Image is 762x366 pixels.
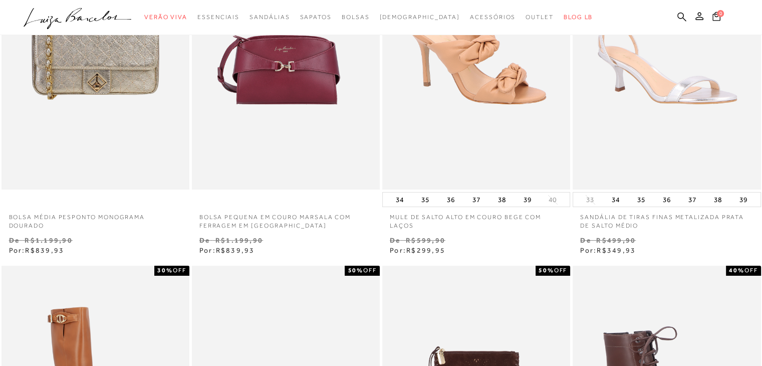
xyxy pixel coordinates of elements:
button: 36 [660,193,674,207]
button: 39 [736,193,750,207]
a: noSubCategoriesText [197,8,239,27]
span: OFF [744,267,758,274]
span: BLOG LB [564,14,593,21]
a: noSubCategoriesText [342,8,370,27]
span: Verão Viva [144,14,187,21]
small: R$499,90 [596,236,636,244]
span: Por: [9,246,65,254]
strong: 50% [539,267,554,274]
span: Por: [199,246,255,254]
span: [DEMOGRAPHIC_DATA] [379,14,460,21]
small: De [9,236,20,244]
span: Sandálias [249,14,290,21]
a: BLOG LB [564,8,593,27]
button: 34 [609,193,623,207]
span: Sapatos [300,14,331,21]
small: R$1.199,90 [25,236,72,244]
span: Acessórios [470,14,516,21]
span: Por: [390,246,445,254]
button: 37 [469,193,483,207]
a: noSubCategoriesText [300,8,331,27]
span: 0 [717,10,724,17]
small: De [390,236,400,244]
button: 39 [520,193,534,207]
a: BOLSA PEQUENA EM COURO MARSALA COM FERRAGEM EM [GEOGRAPHIC_DATA] [192,207,380,230]
button: 34 [393,193,407,207]
span: R$349,93 [597,246,636,254]
span: R$839,93 [216,246,255,254]
span: R$299,95 [406,246,445,254]
button: 0 [709,11,723,25]
strong: 50% [348,267,363,274]
button: 36 [444,193,458,207]
button: 35 [418,193,432,207]
span: OFF [173,267,186,274]
a: noSubCategoriesText [470,8,516,27]
strong: 40% [729,267,744,274]
small: De [580,236,591,244]
button: 35 [634,193,648,207]
button: 40 [546,195,560,205]
a: noSubCategoriesText [249,8,290,27]
a: noSubCategoriesText [144,8,187,27]
button: 38 [495,193,509,207]
a: Bolsa média pesponto monograma dourado [2,207,189,230]
small: R$599,90 [406,236,445,244]
small: R$1.199,90 [215,236,263,244]
span: R$839,93 [25,246,64,254]
button: 33 [583,195,597,205]
strong: 30% [157,267,173,274]
a: noSubCategoriesText [526,8,554,27]
button: 38 [711,193,725,207]
small: De [199,236,210,244]
span: Por: [580,246,636,254]
span: OFF [554,267,567,274]
span: Outlet [526,14,554,21]
span: Essenciais [197,14,239,21]
button: 37 [685,193,699,207]
a: SANDÁLIA DE TIRAS FINAS METALIZADA PRATA DE SALTO MÉDIO [573,207,760,230]
span: OFF [363,267,377,274]
a: noSubCategoriesText [379,8,460,27]
span: Bolsas [342,14,370,21]
a: MULE DE SALTO ALTO EM COURO BEGE COM LAÇOS [382,207,570,230]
